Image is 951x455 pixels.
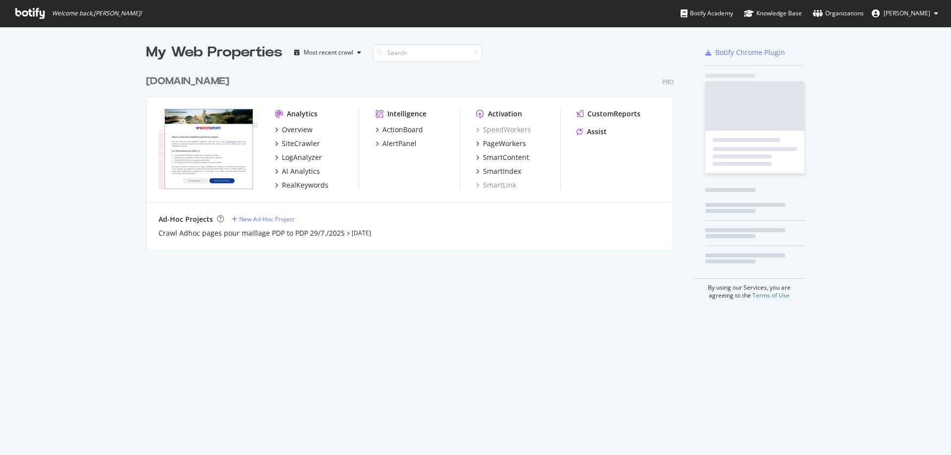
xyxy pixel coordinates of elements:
[275,139,320,149] a: SiteCrawler
[813,8,864,18] div: Organizations
[275,180,328,190] a: RealKeywords
[715,48,785,57] div: Botify Chrome Plugin
[476,180,516,190] a: SmartLink
[146,62,682,250] div: grid
[304,50,353,55] div: Most recent crawl
[587,127,607,137] div: Assist
[146,74,233,89] a: [DOMAIN_NAME]
[146,74,229,89] div: [DOMAIN_NAME]
[587,109,640,119] div: CustomReports
[577,109,640,119] a: CustomReports
[693,278,805,300] div: By using our Services, you are agreeing to the
[290,45,365,60] button: Most recent crawl
[275,152,322,162] a: LogAnalyzer
[884,9,930,17] span: Claro Mathilde
[375,139,417,149] a: AlertPanel
[662,78,674,86] div: Pro
[282,139,320,149] div: SiteCrawler
[483,166,521,176] div: SmartIndex
[382,125,423,135] div: ActionBoard
[158,214,213,224] div: Ad-Hoc Projects
[483,152,529,162] div: SmartContent
[282,125,313,135] div: Overview
[373,44,482,61] input: Search
[158,109,259,189] img: www.intersport.fr
[158,228,345,238] a: Crawl Adhoc pages pour maillage PDP to PDP 29/7./2025
[476,125,531,135] a: SpeedWorkers
[375,125,423,135] a: ActionBoard
[387,109,426,119] div: Intelligence
[287,109,317,119] div: Analytics
[577,127,607,137] a: Assist
[476,152,529,162] a: SmartContent
[382,139,417,149] div: AlertPanel
[275,166,320,176] a: AI Analytics
[275,125,313,135] a: Overview
[705,48,785,57] a: Botify Chrome Plugin
[488,109,522,119] div: Activation
[476,166,521,176] a: SmartIndex
[282,166,320,176] div: AI Analytics
[483,139,526,149] div: PageWorkers
[232,215,294,223] a: New Ad-Hoc Project
[146,43,282,62] div: My Web Properties
[681,8,733,18] div: Botify Academy
[52,9,142,17] span: Welcome back, [PERSON_NAME] !
[476,139,526,149] a: PageWorkers
[864,5,946,21] button: [PERSON_NAME]
[282,152,322,162] div: LogAnalyzer
[239,215,294,223] div: New Ad-Hoc Project
[752,291,790,300] a: Terms of Use
[352,229,371,237] a: [DATE]
[744,8,802,18] div: Knowledge Base
[282,180,328,190] div: RealKeywords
